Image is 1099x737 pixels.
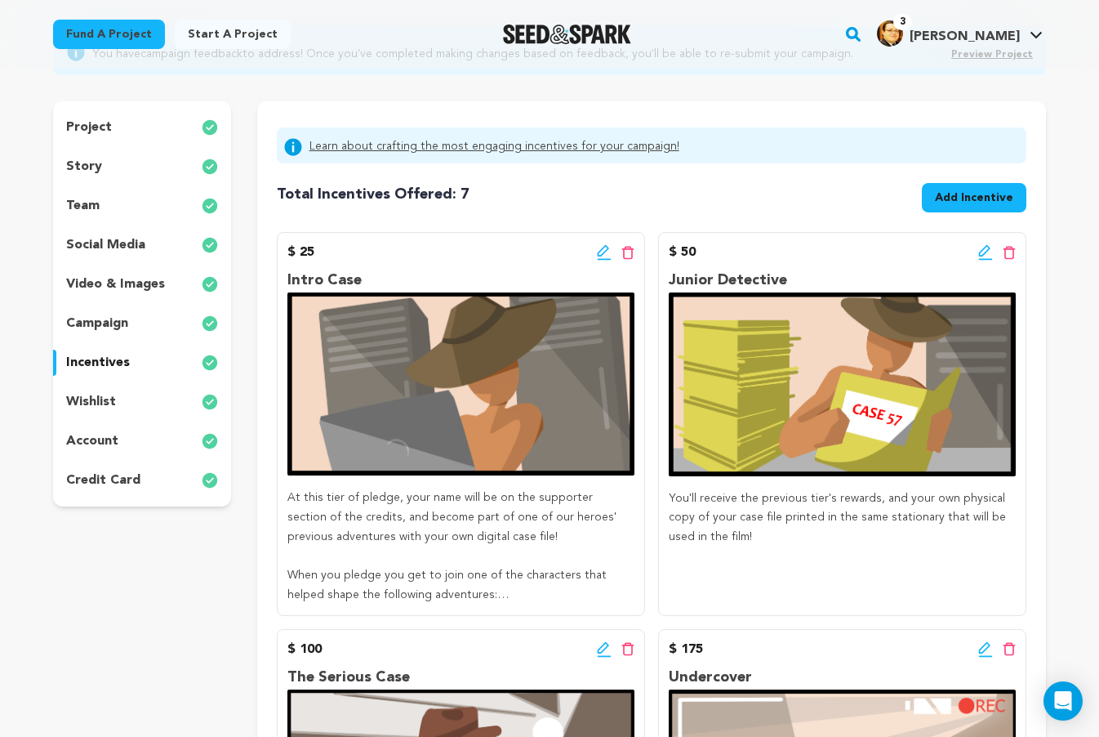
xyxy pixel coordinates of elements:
[66,353,130,373] p: incentives
[202,275,218,294] img: check-circle-full.svg
[935,190,1013,206] span: Add Incentive
[287,269,634,293] p: Intro Case
[669,243,696,262] p: $ 50
[66,235,145,255] p: social media
[202,235,218,255] img: check-circle-full.svg
[66,471,140,490] p: credit card
[53,389,231,415] button: wishlist
[202,392,218,412] img: check-circle-full.svg
[202,118,218,137] img: check-circle-full.svg
[202,314,218,333] img: check-circle-full.svg
[669,293,1016,476] img: incentive
[53,271,231,297] button: video & images
[503,25,631,44] img: Seed&Spark Logo Dark Mode
[874,17,1046,47] a: Guillermo E. B.'s Profile
[202,196,218,216] img: check-circle-full.svg
[66,118,112,137] p: project
[66,431,118,451] p: account
[287,566,634,605] p: When you pledge you get to join one of the characters that helped shape the following adventures:
[669,269,1016,293] p: Junior Detective
[53,154,231,180] button: story
[53,193,231,219] button: team
[277,187,456,202] span: Total Incentives Offered:
[503,25,631,44] a: Seed&Spark Homepage
[66,157,102,176] p: story
[309,137,679,157] a: Learn about crafting the most engaging incentives for your campaign!
[66,196,100,216] p: team
[175,20,291,49] a: Start a project
[53,310,231,337] button: campaign
[53,350,231,376] button: incentives
[66,314,128,333] p: campaign
[202,157,218,176] img: check-circle-full.svg
[53,467,231,494] button: credit card
[893,14,912,30] span: 3
[53,20,165,49] a: Fund a project
[53,232,231,258] button: social media
[910,30,1020,43] span: [PERSON_NAME]
[66,392,116,412] p: wishlist
[287,666,634,690] p: The Serious Case
[877,20,1020,47] div: Guillermo E. B.'s Profile
[922,183,1026,212] button: Add Incentive
[202,431,218,451] img: check-circle-full.svg
[53,114,231,141] button: project
[277,183,469,206] h4: 7
[287,293,634,476] img: incentive
[669,640,703,659] p: $ 175
[287,640,322,659] p: $ 100
[287,489,634,547] p: At this tier of pledge, your name will be on the supporter section of the credits, and become par...
[202,353,218,373] img: check-circle-full.svg
[669,489,1016,547] p: You'll receive the previous tier's rewards, and your own physical copy of your case file printed ...
[287,243,314,262] p: $ 25
[1043,681,1083,721] div: Open Intercom Messenger
[202,471,218,490] img: check-circle-full.svg
[669,666,1016,690] p: Undercover
[874,17,1046,51] span: Guillermo E. B.'s Profile
[877,20,903,47] img: 94a1f6defa965143.jpg
[66,275,165,294] p: video & images
[53,428,231,454] button: account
